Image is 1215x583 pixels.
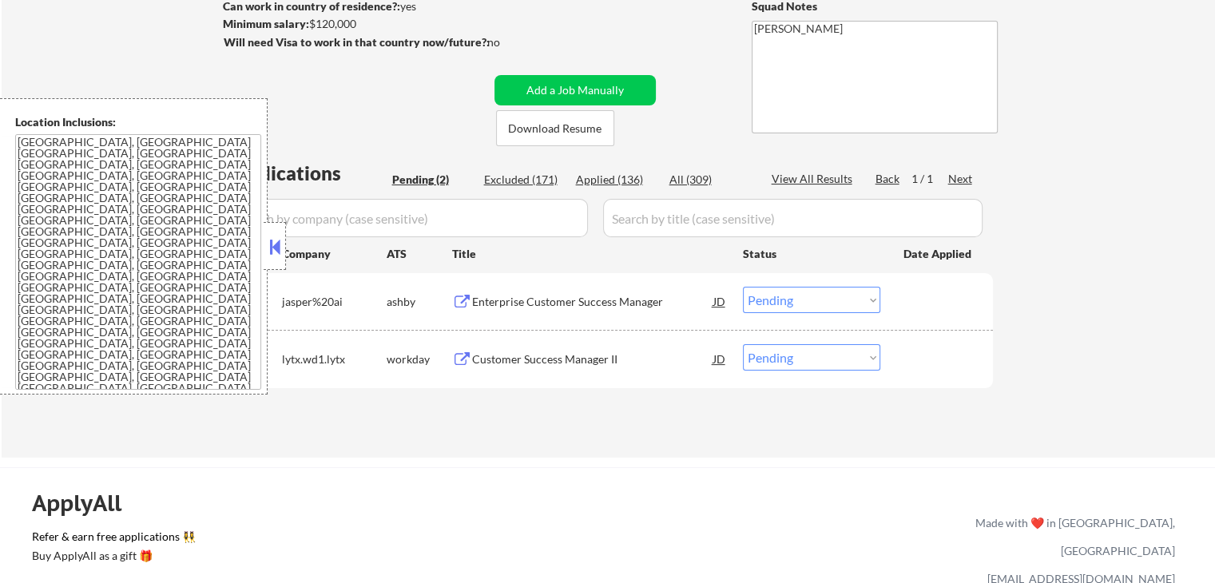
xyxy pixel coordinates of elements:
[223,16,489,32] div: $120,000
[32,531,641,548] a: Refer & earn free applications 👯‍♀️
[282,246,387,262] div: Company
[669,172,749,188] div: All (309)
[603,199,983,237] input: Search by title (case sensitive)
[969,509,1175,565] div: Made with ❤️ in [GEOGRAPHIC_DATA], [GEOGRAPHIC_DATA]
[282,351,387,367] div: lytx.wd1.lytx
[876,171,901,187] div: Back
[496,110,614,146] button: Download Resume
[282,294,387,310] div: jasper%20ai
[224,35,490,49] strong: Will need Visa to work in that country now/future?:
[452,246,728,262] div: Title
[484,172,564,188] div: Excluded (171)
[772,171,857,187] div: View All Results
[32,548,192,568] a: Buy ApplyAll as a gift 🎁
[15,114,261,130] div: Location Inclusions:
[392,172,472,188] div: Pending (2)
[712,344,728,373] div: JD
[223,17,309,30] strong: Minimum salary:
[387,351,452,367] div: workday
[743,239,880,268] div: Status
[948,171,974,187] div: Next
[911,171,948,187] div: 1 / 1
[472,351,713,367] div: Customer Success Manager II
[712,287,728,315] div: JD
[472,294,713,310] div: Enterprise Customer Success Manager
[228,164,387,183] div: Applications
[387,246,452,262] div: ATS
[228,199,588,237] input: Search by company (case sensitive)
[494,75,656,105] button: Add a Job Manually
[487,34,533,50] div: no
[32,490,140,517] div: ApplyAll
[903,246,974,262] div: Date Applied
[576,172,656,188] div: Applied (136)
[32,550,192,561] div: Buy ApplyAll as a gift 🎁
[387,294,452,310] div: ashby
